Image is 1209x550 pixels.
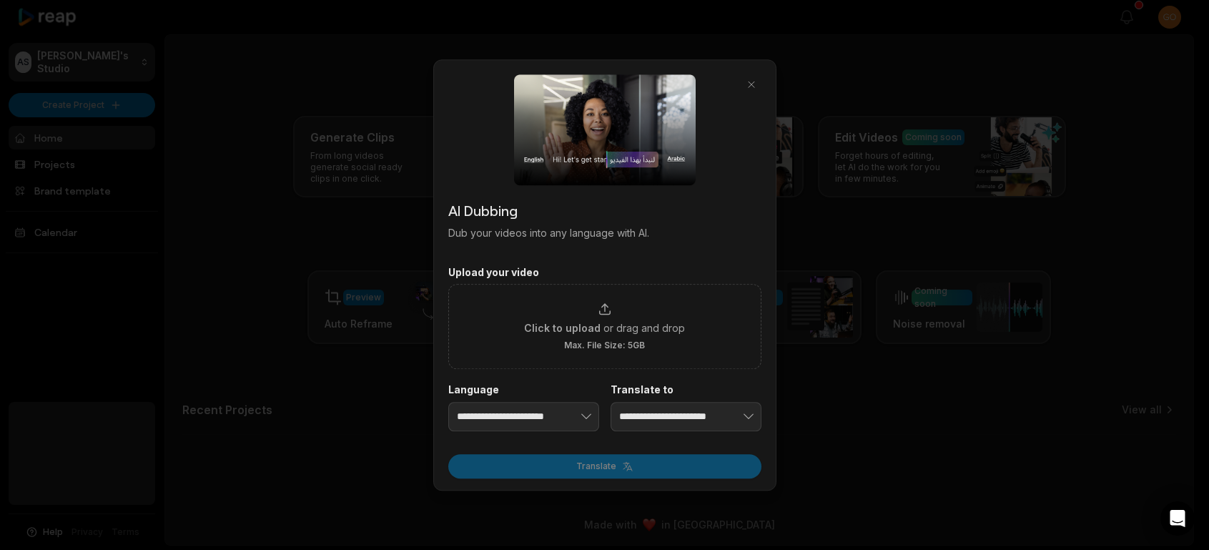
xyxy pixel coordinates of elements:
[611,383,761,396] label: Translate to
[514,74,696,185] img: dubbing_dialog.png
[564,340,645,351] span: Max. File Size: 5GB
[448,200,761,221] h2: AI Dubbing
[448,266,761,279] label: Upload your video
[524,320,601,335] span: Click to upload
[603,320,685,335] span: or drag and drop
[448,383,599,396] label: Language
[448,225,761,240] p: Dub your videos into any language with AI.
